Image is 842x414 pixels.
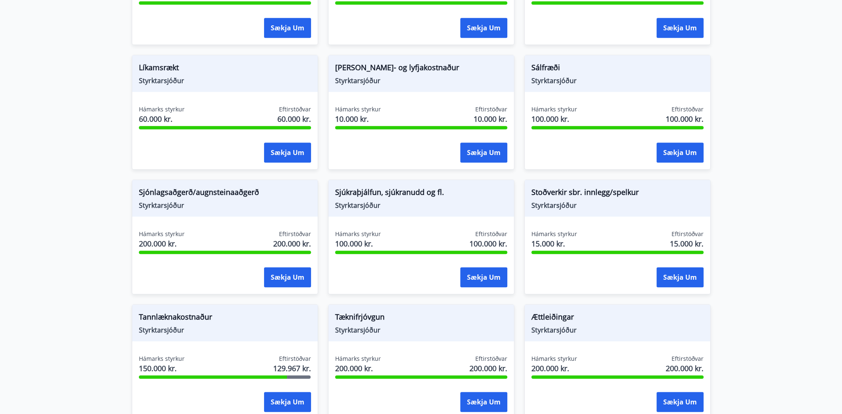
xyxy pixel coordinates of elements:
span: 60.000 kr. [139,113,185,124]
span: Eftirstöðvar [475,230,507,238]
span: 15.000 kr. [670,238,704,249]
span: Styrktarsjóður [139,76,311,85]
span: 150.000 kr. [139,363,185,374]
span: Hámarks styrkur [335,230,381,238]
span: Hámarks styrkur [139,230,185,238]
button: Sækja um [657,143,704,163]
span: 200.000 kr. [666,363,704,374]
span: Sálfræði [531,62,704,76]
span: Styrktarsjóður [531,201,704,210]
span: 100.000 kr. [469,238,507,249]
span: Styrktarsjóður [139,325,311,335]
span: Hámarks styrkur [531,355,577,363]
span: [PERSON_NAME]- og lyfjakostnaður [335,62,507,76]
span: Hámarks styrkur [335,355,381,363]
span: 129.967 kr. [273,363,311,374]
span: 100.000 kr. [666,113,704,124]
span: Eftirstöðvar [475,355,507,363]
span: Sjónlagsaðgerð/augnsteinaaðgerð [139,187,311,201]
button: Sækja um [460,143,507,163]
span: Stoðverkir sbr. innlegg/spelkur [531,187,704,201]
span: 200.000 kr. [139,238,185,249]
span: 100.000 kr. [531,113,577,124]
span: Tannlæknakostnaður [139,311,311,325]
button: Sækja um [460,392,507,412]
span: Eftirstöðvar [279,230,311,238]
span: Eftirstöðvar [672,355,704,363]
span: 10.000 kr. [335,113,381,124]
span: 200.000 kr. [531,363,577,374]
span: Styrktarsjóður [139,201,311,210]
span: 60.000 kr. [277,113,311,124]
span: Ættleiðingar [531,311,704,325]
span: 200.000 kr. [335,363,381,374]
button: Sækja um [264,392,311,412]
span: 200.000 kr. [273,238,311,249]
button: Sækja um [460,18,507,38]
button: Sækja um [264,18,311,38]
span: Hámarks styrkur [531,230,577,238]
span: Styrktarsjóður [335,325,507,335]
span: Hámarks styrkur [335,105,381,113]
span: 15.000 kr. [531,238,577,249]
button: Sækja um [657,392,704,412]
span: Hámarks styrkur [139,105,185,113]
span: 10.000 kr. [474,113,507,124]
span: Sjúkraþjálfun, sjúkranudd og fl. [335,187,507,201]
span: Eftirstöðvar [672,230,704,238]
span: Eftirstöðvar [475,105,507,113]
span: 100.000 kr. [335,238,381,249]
button: Sækja um [264,143,311,163]
span: Eftirstöðvar [279,105,311,113]
span: Styrktarsjóður [531,76,704,85]
span: Hámarks styrkur [139,355,185,363]
span: Tæknifrjóvgun [335,311,507,325]
button: Sækja um [657,18,704,38]
span: Eftirstöðvar [279,355,311,363]
span: Styrktarsjóður [335,201,507,210]
button: Sækja um [460,267,507,287]
button: Sækja um [264,267,311,287]
span: 200.000 kr. [469,363,507,374]
button: Sækja um [657,267,704,287]
span: Hámarks styrkur [531,105,577,113]
span: Styrktarsjóður [335,76,507,85]
span: Styrktarsjóður [531,325,704,335]
span: Eftirstöðvar [672,105,704,113]
span: Líkamsrækt [139,62,311,76]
